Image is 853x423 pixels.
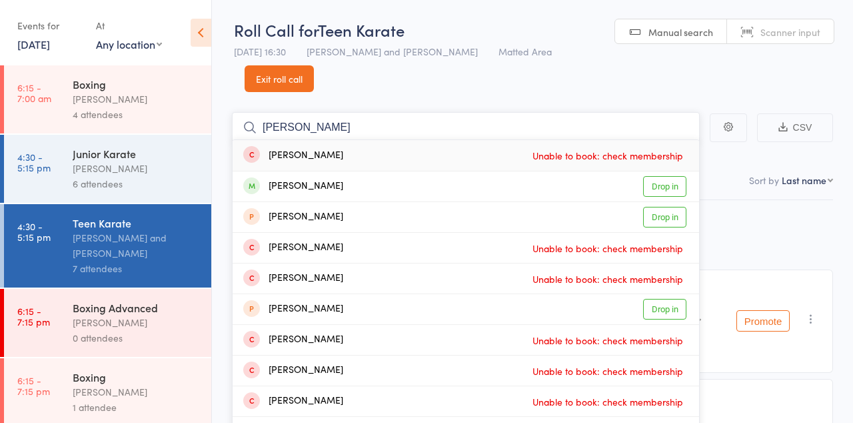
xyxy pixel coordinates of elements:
[73,230,200,261] div: [PERSON_NAME] and [PERSON_NAME]
[243,209,343,225] div: [PERSON_NAME]
[243,394,343,409] div: [PERSON_NAME]
[96,15,162,37] div: At
[73,216,200,230] div: Teen Karate
[73,146,200,161] div: Junior Karate
[243,148,343,163] div: [PERSON_NAME]
[73,384,200,400] div: [PERSON_NAME]
[245,65,314,92] a: Exit roll call
[73,77,200,91] div: Boxing
[243,240,343,256] div: [PERSON_NAME]
[17,82,51,103] time: 6:15 - 7:00 am
[643,299,686,320] a: Drop in
[4,289,211,357] a: 6:15 -7:15 pmBoxing Advanced[PERSON_NAME]0 attendees
[529,269,686,289] span: Unable to book: check membership
[243,332,343,348] div: [PERSON_NAME]
[17,375,50,396] time: 6:15 - 7:15 pm
[73,370,200,384] div: Boxing
[529,392,686,412] span: Unable to book: check membership
[73,261,200,276] div: 7 attendees
[73,176,200,191] div: 6 attendees
[498,45,552,58] span: Matted Area
[529,330,686,350] span: Unable to book: check membership
[318,19,405,41] span: Teen Karate
[307,45,478,58] span: [PERSON_NAME] and [PERSON_NAME]
[243,363,343,378] div: [PERSON_NAME]
[17,151,51,173] time: 4:30 - 5:15 pm
[17,221,51,242] time: 4:30 - 5:15 pm
[782,173,826,187] div: Last name
[643,207,686,228] a: Drop in
[73,300,200,315] div: Boxing Advanced
[96,37,162,51] div: Any location
[243,179,343,194] div: [PERSON_NAME]
[760,25,820,39] span: Scanner input
[243,271,343,286] div: [PERSON_NAME]
[529,361,686,381] span: Unable to book: check membership
[73,400,200,415] div: 1 attendee
[17,37,50,51] a: [DATE]
[234,19,318,41] span: Roll Call for
[736,310,790,332] button: Promote
[4,135,211,203] a: 4:30 -5:15 pmJunior Karate[PERSON_NAME]6 attendees
[648,25,713,39] span: Manual search
[73,161,200,176] div: [PERSON_NAME]
[4,204,211,288] a: 4:30 -5:15 pmTeen Karate[PERSON_NAME] and [PERSON_NAME]7 attendees
[17,306,50,327] time: 6:15 - 7:15 pm
[232,112,700,143] input: Search by name
[73,315,200,330] div: [PERSON_NAME]
[243,302,343,317] div: [PERSON_NAME]
[749,173,779,187] label: Sort by
[17,15,83,37] div: Events for
[529,145,686,165] span: Unable to book: check membership
[643,176,686,197] a: Drop in
[73,107,200,122] div: 4 attendees
[234,45,286,58] span: [DATE] 16:30
[73,91,200,107] div: [PERSON_NAME]
[73,330,200,346] div: 0 attendees
[529,238,686,258] span: Unable to book: check membership
[4,65,211,133] a: 6:15 -7:00 amBoxing[PERSON_NAME]4 attendees
[757,113,833,142] button: CSV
